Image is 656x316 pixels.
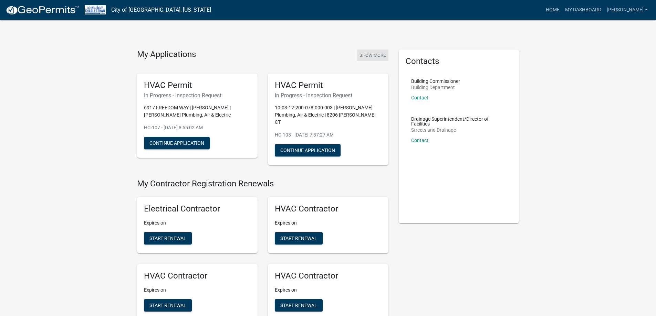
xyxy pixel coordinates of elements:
[144,104,251,119] p: 6917 FREEDOM WAY | [PERSON_NAME] | [PERSON_NAME] Plumbing, Air & Electric
[411,138,428,143] a: Contact
[275,104,382,126] p: 10-03-12-200-078.000-003 | [PERSON_NAME] Plumbing, Air & Electric | 8206 [PERSON_NAME] CT
[144,124,251,131] p: HC-107 - [DATE] 8:55:02 AM
[85,5,106,14] img: City of Charlestown, Indiana
[275,299,323,312] button: Start Renewal
[275,204,382,214] h5: HVAC Contractor
[144,271,251,281] h5: HVAC Contractor
[137,179,388,189] h4: My Contractor Registration Renewals
[144,92,251,99] h6: In Progress - Inspection Request
[543,3,562,17] a: Home
[149,236,186,241] span: Start Renewal
[275,271,382,281] h5: HVAC Contractor
[149,302,186,308] span: Start Renewal
[144,204,251,214] h5: Electrical Contractor
[411,85,460,90] p: Building Department
[275,286,382,294] p: Expires on
[357,50,388,61] button: Show More
[411,95,428,100] a: Contact
[604,3,650,17] a: [PERSON_NAME]
[275,232,323,244] button: Start Renewal
[280,302,317,308] span: Start Renewal
[144,299,192,312] button: Start Renewal
[280,236,317,241] span: Start Renewal
[275,80,382,90] h5: HVAC Permit
[111,4,211,16] a: City of [GEOGRAPHIC_DATA], [US_STATE]
[275,219,382,227] p: Expires on
[144,286,251,294] p: Expires on
[144,80,251,90] h5: HVAC Permit
[411,128,507,132] p: Streets and Drainage
[144,219,251,227] p: Expires on
[137,50,196,60] h4: My Applications
[275,131,382,139] p: HC-103 - [DATE] 7:37:27 AM
[411,117,507,126] p: Drainage Superintendent/Director of Facilities
[562,3,604,17] a: My Dashboard
[275,144,341,156] button: Continue Application
[411,79,460,84] p: Building Commissioner
[144,232,192,244] button: Start Renewal
[406,56,512,66] h5: Contacts
[144,137,210,149] button: Continue Application
[275,92,382,99] h6: In Progress - Inspection Request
